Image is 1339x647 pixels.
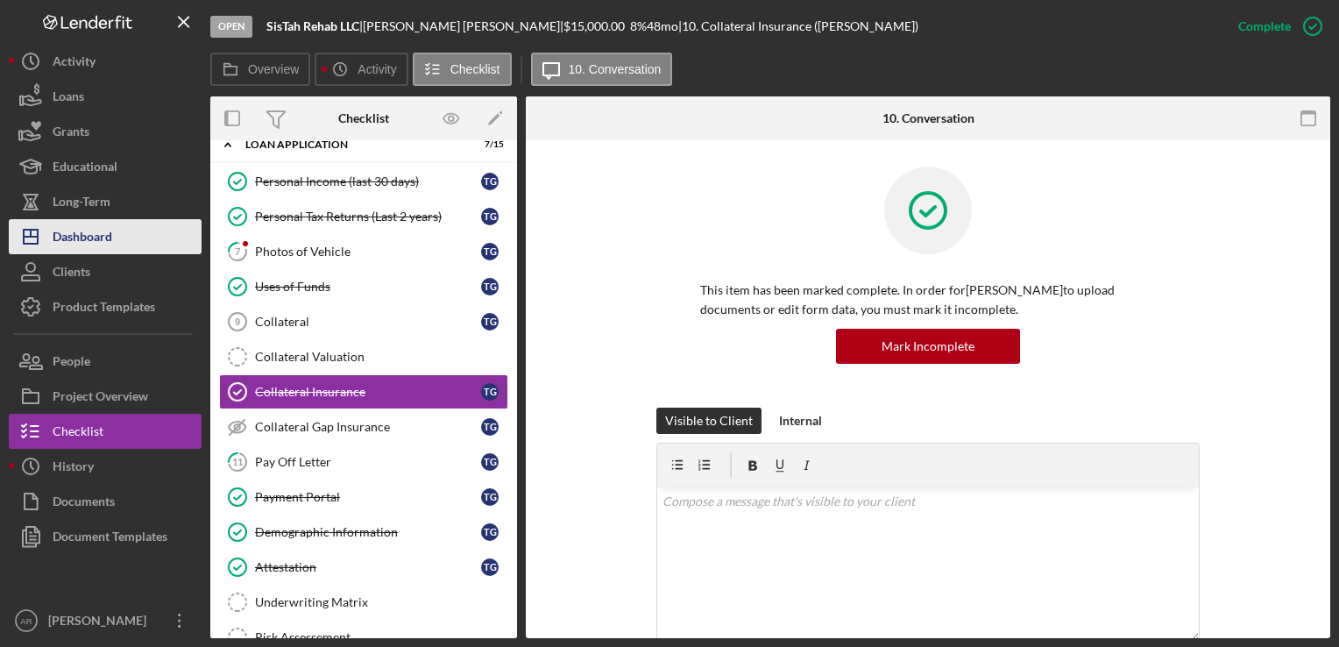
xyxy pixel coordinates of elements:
div: 10. Conversation [882,111,974,125]
div: Clients [53,254,90,294]
label: Checklist [450,62,500,76]
a: Project Overview [9,379,202,414]
div: People [53,344,90,383]
button: Documents [9,484,202,519]
button: AR[PERSON_NAME] [9,603,202,638]
div: Collateral Gap Insurance [255,420,481,434]
div: 7 / 15 [472,139,504,150]
div: t g [481,523,499,541]
div: Personal Income (last 30 days) [255,174,481,188]
div: Mark Incomplete [882,329,974,364]
div: Photos of Vehicle [255,245,481,259]
div: | [266,19,363,33]
a: Attestationtg [219,550,508,585]
div: Project Overview [53,379,148,418]
div: Grants [53,114,89,153]
a: Collateral Gap Insurancetg [219,409,508,444]
button: Internal [770,408,831,434]
button: Visible to Client [656,408,762,434]
button: History [9,449,202,484]
button: Grants [9,114,202,149]
button: Product Templates [9,289,202,324]
div: Long-Term [53,184,110,224]
label: Overview [248,62,299,76]
div: 8 % [630,19,647,33]
div: Documents [53,484,115,523]
div: Dashboard [53,219,112,259]
div: Loan Application [245,139,460,150]
button: Overview [210,53,310,86]
div: t g [481,208,499,225]
div: t g [481,173,499,190]
div: Complete [1238,9,1291,44]
div: Activity [53,44,96,83]
div: Visible to Client [665,408,753,434]
button: Clients [9,254,202,289]
div: | 10. Collateral Insurance ([PERSON_NAME]) [678,19,918,33]
div: t g [481,278,499,295]
div: [PERSON_NAME] [44,603,158,643]
div: Product Templates [53,289,155,329]
button: Activity [315,53,407,86]
a: Underwriting Matrix [219,585,508,620]
div: Collateral Insurance [255,385,481,399]
div: t g [481,383,499,401]
label: Activity [358,62,396,76]
div: t g [481,243,499,260]
div: Collateral Valuation [255,350,507,364]
div: Attestation [255,560,481,574]
a: Personal Income (last 30 days)tg [219,164,508,199]
text: AR [20,616,32,626]
a: Collateral Valuation [219,339,508,374]
div: Checklist [338,111,389,125]
button: People [9,344,202,379]
div: Collateral [255,315,481,329]
p: This item has been marked complete. In order for [PERSON_NAME] to upload documents or edit form d... [700,281,1156,320]
div: Loans [53,79,84,118]
div: Payment Portal [255,490,481,504]
div: [PERSON_NAME] [PERSON_NAME] | [363,19,563,33]
div: Personal Tax Returns (Last 2 years) [255,210,481,224]
div: History [53,449,94,488]
a: Collateral Insurancetg [219,374,508,409]
div: Checklist [53,414,103,453]
div: t g [481,418,499,436]
button: 10. Conversation [531,53,673,86]
div: Uses of Funds [255,280,481,294]
button: Educational [9,149,202,184]
a: 11Pay Off Lettertg [219,444,508,480]
a: Demographic Informationtg [219,515,508,550]
div: Risk Assessement [255,630,507,644]
a: Personal Tax Returns (Last 2 years)tg [219,199,508,234]
tspan: 9 [235,316,240,327]
a: 9Collateraltg [219,304,508,339]
tspan: 7 [235,245,241,257]
div: Underwriting Matrix [255,595,507,609]
button: Activity [9,44,202,79]
button: Dashboard [9,219,202,254]
button: Mark Incomplete [836,329,1020,364]
a: Payment Portaltg [219,480,508,515]
button: Checklist [413,53,512,86]
button: Complete [1221,9,1330,44]
a: 7Photos of Vehicletg [219,234,508,269]
div: 48 mo [647,19,678,33]
button: Checklist [9,414,202,449]
div: Document Templates [53,519,167,558]
div: t g [481,453,499,471]
div: Pay Off Letter [255,455,481,469]
button: Long-Term [9,184,202,219]
button: Document Templates [9,519,202,554]
a: Uses of Fundstg [219,269,508,304]
button: Loans [9,79,202,114]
